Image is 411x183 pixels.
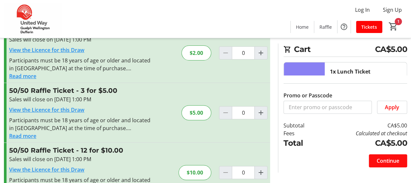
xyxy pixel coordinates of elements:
[356,21,382,33] a: Tickets
[291,21,314,33] a: Home
[283,101,372,114] input: Enter promo or passcode
[387,21,399,32] button: Cart
[283,91,332,99] label: Promo or Passcode
[355,6,370,14] span: Log In
[361,24,377,30] span: Tickets
[9,145,152,155] h3: 50/50 Raffle Ticket - 12 for $10.00
[319,24,332,30] span: Raffle
[296,24,309,30] span: Home
[255,166,267,179] button: Increment by one
[319,122,407,129] td: CA$5.00
[9,116,152,132] div: Participants must be 18 years of age or older and located in [GEOGRAPHIC_DATA] at the time of pur...
[350,5,375,15] button: Log In
[377,101,407,114] button: Apply
[369,154,407,167] button: Continue
[283,43,407,57] h2: Cart
[9,36,152,43] div: Sales will close on [DATE] 1:00 PM
[9,155,152,163] div: Sales will close on [DATE] 1:00 PM
[9,95,152,103] div: Sales will close on [DATE] 1:00 PM
[255,47,267,59] button: Increment by one
[330,68,370,75] div: 1x Lunch Ticket
[378,5,407,15] button: Sign Up
[385,103,399,111] span: Apply
[232,106,255,119] input: 50/50 Raffle Ticket Quantity
[314,21,337,33] a: Raffle
[255,107,267,119] button: Increment by one
[9,106,84,113] a: View the Licence for this Draw
[9,86,152,95] h3: 50/50 Raffle Ticket - 3 for $5.00
[9,46,84,54] a: View the Licence for this Draw
[9,57,152,72] div: Participants must be 18 years of age or older and located in [GEOGRAPHIC_DATA] at the time of pur...
[9,166,84,173] a: View the Licence for this Draw
[232,46,255,59] input: 50/50 Raffle Ticket Quantity
[283,122,319,129] td: Subtotal
[283,129,319,137] td: Fees
[383,6,402,14] span: Sign Up
[181,45,211,60] div: $2.00
[377,157,399,165] span: Continue
[232,166,255,179] input: 50/50 Raffle Ticket Quantity
[283,137,319,149] td: Total
[319,137,407,149] td: CA$5.00
[9,72,36,80] button: Read more
[337,20,351,33] button: Help
[4,3,62,35] img: United Way Guelph Wellington Dufferin's Logo
[9,132,36,140] button: Read more
[375,43,407,55] span: CA$5.00
[179,165,211,180] div: $10.00
[181,105,211,120] div: $5.00
[319,129,407,137] td: Calculated at checkout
